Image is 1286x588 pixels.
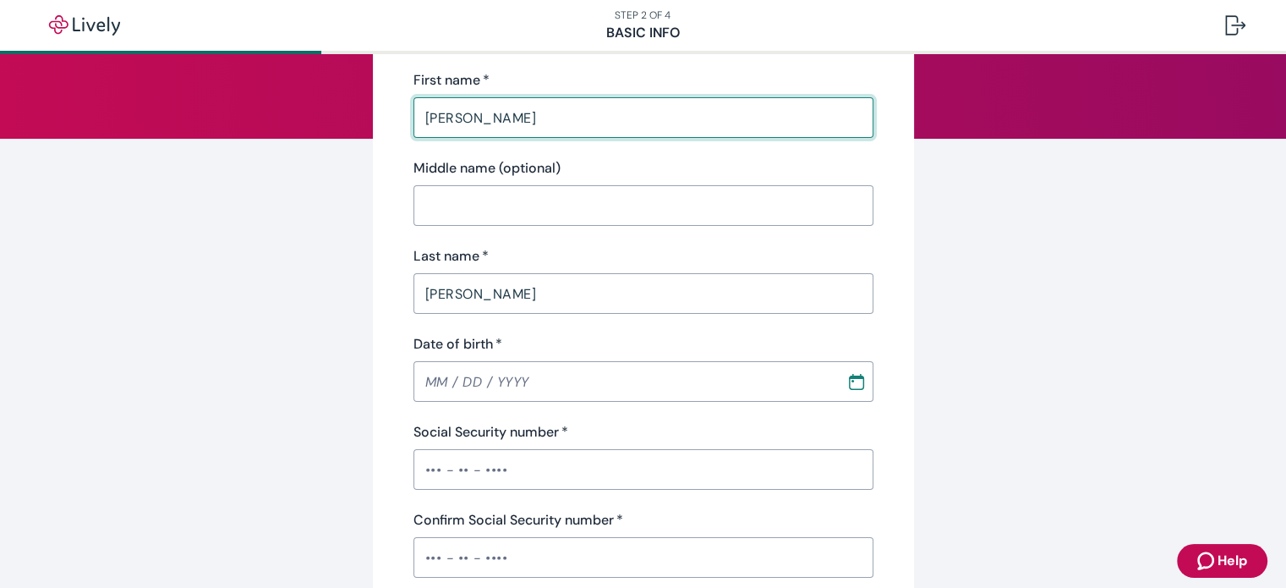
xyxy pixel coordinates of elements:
label: Middle name (optional) [413,158,561,179]
label: Confirm Social Security number [413,510,623,530]
svg: Calendar [848,373,865,390]
span: Help [1218,551,1247,571]
input: ••• - •• - •••• [413,453,873,486]
input: MM / DD / YYYY [413,365,835,398]
button: Zendesk support iconHelp [1177,544,1267,578]
svg: Zendesk support icon [1197,551,1218,571]
label: Last name [413,246,489,267]
button: Log out [1212,5,1259,46]
img: Lively [37,15,132,36]
label: First name [413,70,490,91]
input: ••• - •• - •••• [413,541,873,574]
button: Choose date [841,366,872,397]
label: Date of birth [413,334,502,354]
label: Social Security number [413,422,568,442]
